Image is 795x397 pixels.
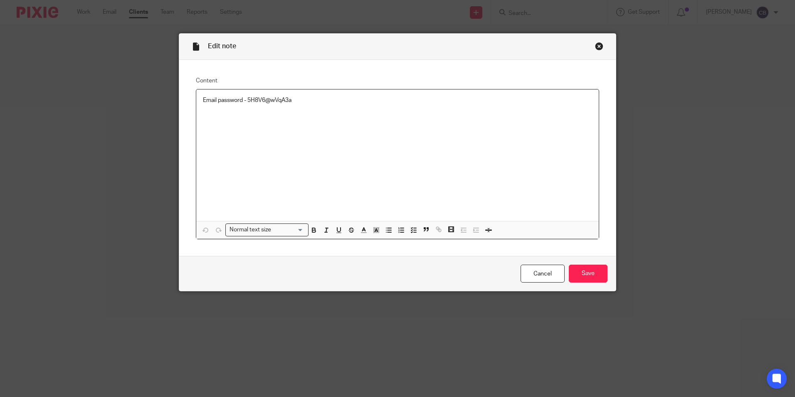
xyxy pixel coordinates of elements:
[196,77,599,85] label: Content
[595,42,603,50] div: Close this dialog window
[274,226,304,234] input: Search for option
[227,226,273,234] span: Normal text size
[225,223,309,236] div: Search for option
[208,43,236,50] span: Edit note
[521,265,565,283] a: Cancel
[203,96,592,104] p: Email password - 5H8V6@wVqA3a
[569,265,607,283] input: Save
